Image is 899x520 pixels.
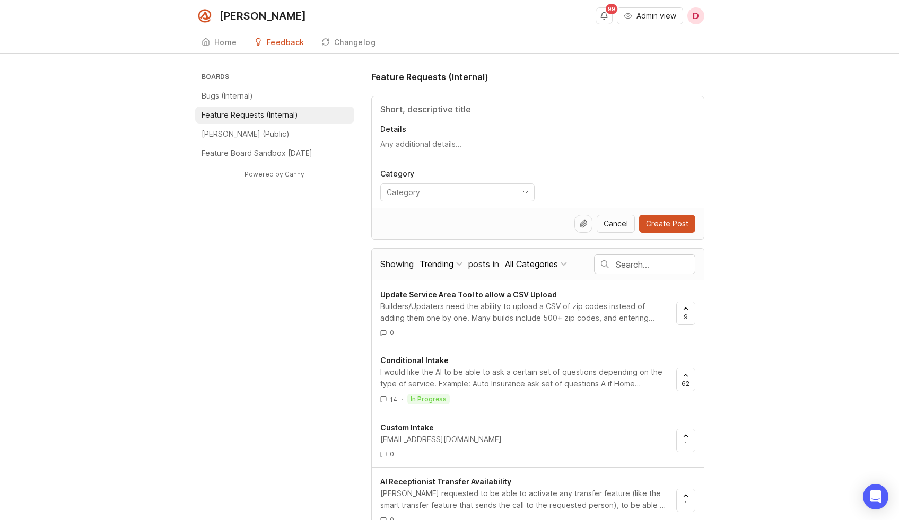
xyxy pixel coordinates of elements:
div: Builders/Updaters need the ability to upload a CSV of zip codes instead of adding them one by one... [380,301,668,324]
p: Feature Board Sandbox [DATE] [202,148,312,158]
span: Create Post [646,218,688,229]
span: 0 [390,450,394,459]
span: Admin view [636,11,676,21]
span: 99 [606,4,617,14]
span: Showing [380,259,414,269]
a: Bugs (Internal) [195,87,354,104]
span: 1 [684,439,687,448]
button: Admin view [617,7,683,24]
textarea: Details [380,139,695,160]
div: I would like the AI to be able to ask a certain set of questions depending on the type of service... [380,366,668,390]
span: Update Service Area Tool to allow a CSV Upload [380,290,557,299]
a: Update Service Area Tool to allow a CSV UploadBuilders/Updaters need the ability to upload a CSV ... [380,289,676,337]
p: Bugs (Internal) [202,91,253,101]
span: Custom Intake [380,423,434,432]
div: [PERSON_NAME] requested to be able to activate any transfer feature (like the smart transfer feat... [380,488,668,511]
h3: Boards [199,70,354,85]
button: Showing [417,257,465,271]
span: posts in [468,259,499,269]
a: Feature Board Sandbox [DATE] [195,145,354,162]
button: 1 [676,429,695,452]
span: 14 [390,395,397,404]
h1: Feature Requests (Internal) [371,70,488,83]
svg: toggle icon [517,188,534,197]
button: 9 [676,302,695,325]
div: [EMAIL_ADDRESS][DOMAIN_NAME] [380,434,668,445]
a: Feature Requests (Internal) [195,107,354,124]
img: Smith.ai logo [195,6,214,25]
button: D [687,7,704,24]
a: Feedback [248,32,311,54]
a: Home [195,32,243,54]
div: Changelog [334,39,376,46]
button: Create Post [639,215,695,233]
div: Trending [420,258,453,270]
p: in progress [411,395,447,403]
span: 1 [684,499,687,508]
span: 62 [682,379,689,388]
span: 0 [390,328,394,337]
button: 62 [676,368,695,391]
span: Conditional Intake [380,356,449,365]
span: D [693,10,699,22]
input: Title [380,103,695,116]
input: Category [387,187,516,198]
button: posts in [503,257,569,271]
p: Feature Requests (Internal) [202,110,298,120]
span: AI Receptionist Transfer Availability [380,477,511,486]
p: [PERSON_NAME] (Public) [202,129,290,139]
div: [PERSON_NAME] [220,11,306,21]
a: [PERSON_NAME] (Public) [195,126,354,143]
div: · [402,395,403,404]
span: Cancel [604,218,628,229]
a: Powered by Canny [243,168,306,180]
div: Feedback [267,39,304,46]
div: Home [214,39,237,46]
p: Details [380,124,695,135]
a: Conditional IntakeI would like the AI to be able to ask a certain set of questions depending on t... [380,355,676,404]
button: Cancel [597,215,635,233]
span: 9 [684,312,688,321]
button: Notifications [596,7,613,24]
div: All Categories [505,258,558,270]
p: Category [380,169,535,179]
button: 1 [676,489,695,512]
input: Search… [616,259,695,270]
div: Open Intercom Messenger [863,484,888,509]
div: toggle menu [380,183,535,201]
a: Custom Intake[EMAIL_ADDRESS][DOMAIN_NAME]0 [380,422,676,459]
a: Changelog [315,32,382,54]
